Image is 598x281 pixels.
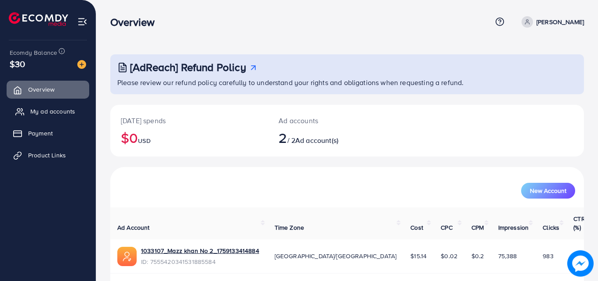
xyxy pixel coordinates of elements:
h2: / 2 [279,129,376,146]
span: ID: 7555420341531885584 [141,257,259,266]
h3: Overview [110,16,162,28]
span: Ecomdy Balance [10,48,57,57]
p: [PERSON_NAME] [536,17,584,27]
img: logo [9,12,68,26]
span: Ad Account [117,223,150,232]
a: 1033107_Mazz khan No 2_1759133414884 [141,246,259,255]
span: Payment [28,129,53,138]
p: Ad accounts [279,115,376,126]
span: $0.02 [441,252,457,260]
span: 983 [543,252,553,260]
span: New Account [530,188,566,194]
img: menu [77,17,87,27]
a: My ad accounts [7,103,89,120]
span: 75,388 [498,252,517,260]
span: USD [138,136,150,145]
span: CPC [441,223,452,232]
span: $0.2 [471,252,484,260]
a: Payment [7,124,89,142]
span: CTR (%) [573,214,585,232]
span: Ad account(s) [295,135,338,145]
img: image [77,60,86,69]
h3: [AdReach] Refund Policy [130,61,246,74]
span: Impression [498,223,529,232]
p: [DATE] spends [121,115,257,126]
span: [GEOGRAPHIC_DATA]/[GEOGRAPHIC_DATA] [275,252,397,260]
img: image [567,250,594,277]
a: Overview [7,81,89,98]
span: Cost [410,223,423,232]
a: [PERSON_NAME] [518,16,584,28]
span: Clicks [543,223,559,232]
span: $15.14 [410,252,427,260]
span: Product Links [28,151,66,160]
h2: $0 [121,129,257,146]
span: Time Zone [275,223,304,232]
span: My ad accounts [30,107,75,116]
button: New Account [521,183,575,199]
span: Overview [28,85,54,94]
p: Please review our refund policy carefully to understand your rights and obligations when requesti... [117,77,579,88]
img: ic-ads-acc.e4c84228.svg [117,247,137,266]
span: 2 [279,128,287,148]
a: Product Links [7,146,89,164]
span: CPM [471,223,484,232]
span: $30 [10,57,25,70]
